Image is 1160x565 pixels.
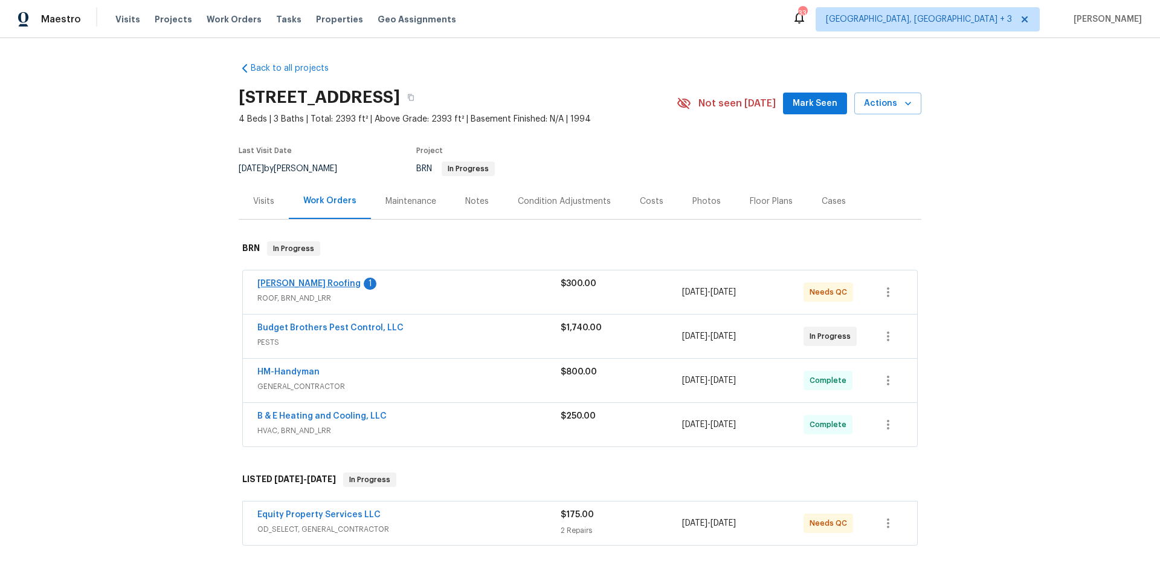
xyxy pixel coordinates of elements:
[710,288,736,296] span: [DATE]
[257,425,561,437] span: HVAC, BRN_AND_LRR
[257,511,381,519] a: Equity Property Services LLC
[682,330,736,342] span: -
[692,195,721,207] div: Photos
[793,96,837,111] span: Mark Seen
[710,332,736,341] span: [DATE]
[810,419,851,431] span: Complete
[303,195,356,207] div: Work Orders
[274,475,336,483] span: -
[682,420,707,429] span: [DATE]
[798,7,807,19] div: 33
[518,195,611,207] div: Condition Adjustments
[783,93,847,115] button: Mark Seen
[239,62,355,74] a: Back to all projects
[257,368,320,376] a: HM-Handyman
[400,87,422,108] button: Copy Address
[698,97,776,109] span: Not seen [DATE]
[239,113,677,125] span: 4 Beds | 3 Baths | Total: 2393 ft² | Above Grade: 2393 ft² | Basement Finished: N/A | 1994
[257,324,404,332] a: Budget Brothers Pest Control, LLC
[810,330,855,342] span: In Progress
[344,474,395,486] span: In Progress
[561,524,682,537] div: 2 Repairs
[239,460,921,499] div: LISTED [DATE]-[DATE]In Progress
[561,511,594,519] span: $175.00
[682,419,736,431] span: -
[364,278,376,290] div: 1
[416,147,443,154] span: Project
[41,13,81,25] span: Maestro
[253,195,274,207] div: Visits
[155,13,192,25] span: Projects
[242,241,260,256] h6: BRN
[207,13,262,25] span: Work Orders
[257,523,561,535] span: OD_SELECT, GENERAL_CONTRACTOR
[443,165,494,172] span: In Progress
[465,195,489,207] div: Notes
[682,517,736,529] span: -
[257,279,361,288] a: [PERSON_NAME] Roofing
[1069,13,1142,25] span: [PERSON_NAME]
[239,91,400,103] h2: [STREET_ADDRESS]
[378,13,456,25] span: Geo Assignments
[682,519,707,527] span: [DATE]
[682,376,707,385] span: [DATE]
[416,165,495,173] span: BRN
[561,324,602,332] span: $1,740.00
[276,15,301,24] span: Tasks
[274,475,303,483] span: [DATE]
[682,288,707,296] span: [DATE]
[257,380,561,393] span: GENERAL_CONTRACTOR
[854,93,921,115] button: Actions
[810,374,851,387] span: Complete
[710,420,736,429] span: [DATE]
[864,96,912,111] span: Actions
[307,475,336,483] span: [DATE]
[239,162,352,176] div: by [PERSON_NAME]
[257,412,387,420] a: B & E Heating and Cooling, LLC
[750,195,793,207] div: Floor Plans
[682,374,736,387] span: -
[239,229,921,268] div: BRN In Progress
[822,195,846,207] div: Cases
[561,412,596,420] span: $250.00
[268,243,319,255] span: In Progress
[257,292,561,304] span: ROOF, BRN_AND_LRR
[682,286,736,298] span: -
[316,13,363,25] span: Properties
[561,368,597,376] span: $800.00
[810,517,852,529] span: Needs QC
[242,472,336,487] h6: LISTED
[810,286,852,298] span: Needs QC
[682,332,707,341] span: [DATE]
[115,13,140,25] span: Visits
[239,165,264,173] span: [DATE]
[710,519,736,527] span: [DATE]
[257,336,561,348] span: PESTS
[239,147,292,154] span: Last Visit Date
[640,195,663,207] div: Costs
[710,376,736,385] span: [DATE]
[385,195,436,207] div: Maintenance
[826,13,1012,25] span: [GEOGRAPHIC_DATA], [GEOGRAPHIC_DATA] + 3
[561,279,596,288] span: $300.00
